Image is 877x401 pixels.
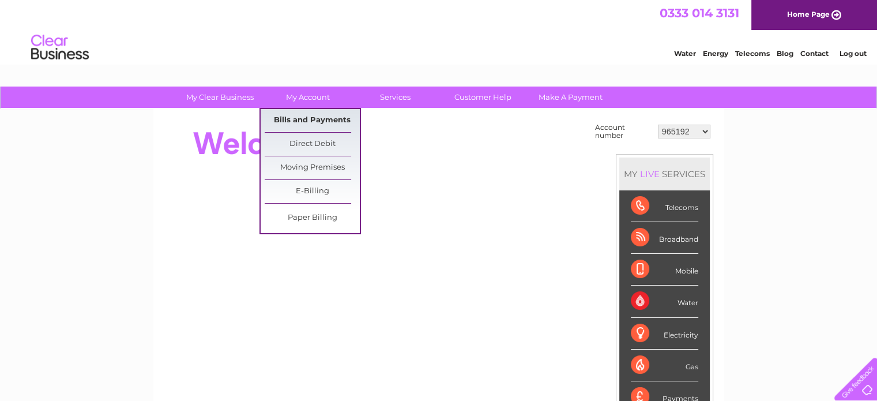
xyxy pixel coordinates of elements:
div: Gas [631,350,698,381]
div: Broadband [631,222,698,254]
a: My Clear Business [172,87,268,108]
a: Make A Payment [523,87,618,108]
a: Direct Debit [265,133,360,156]
div: Clear Business is a trading name of Verastar Limited (registered in [GEOGRAPHIC_DATA] No. 3667643... [167,6,712,56]
a: My Account [260,87,355,108]
a: E-Billing [265,180,360,203]
a: Energy [703,49,728,58]
a: Paper Billing [265,207,360,230]
a: Telecoms [735,49,770,58]
a: Contact [800,49,829,58]
div: MY SERVICES [619,158,710,190]
div: Mobile [631,254,698,286]
td: Account number [592,121,655,143]
a: 0333 014 3131 [660,6,739,20]
div: Water [631,286,698,317]
a: Blog [777,49,793,58]
img: logo.png [31,30,89,65]
a: Log out [839,49,866,58]
div: LIVE [638,168,662,179]
a: Bills and Payments [265,109,360,132]
a: Water [674,49,696,58]
div: Electricity [631,318,698,350]
div: Telecoms [631,190,698,222]
a: Services [348,87,443,108]
a: Moving Premises [265,156,360,179]
a: Customer Help [435,87,530,108]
